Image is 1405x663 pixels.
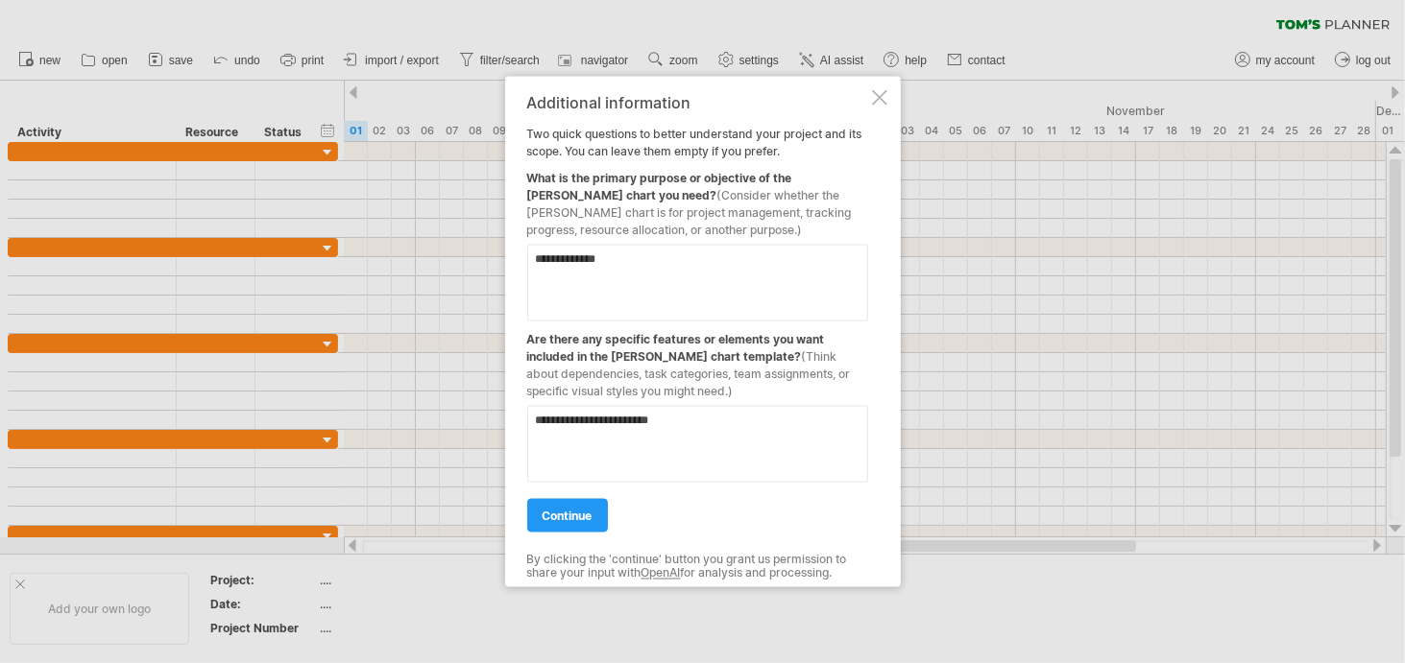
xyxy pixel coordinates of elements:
[527,498,608,532] a: continue
[527,553,868,580] div: By clicking the 'continue' button you grant us permission to share your input with for analysis a...
[642,566,681,580] a: OpenAI
[527,320,868,399] div: Are there any specific features or elements you want included in the [PERSON_NAME] chart template?
[543,508,593,522] span: continue
[527,93,868,570] div: Two quick questions to better understand your project and its scope. You can leave them empty if ...
[527,93,868,110] div: Additional information
[527,348,851,397] span: (Think about dependencies, task categories, team assignments, or specific visual styles you might...
[527,187,852,236] span: (Consider whether the [PERSON_NAME] chart is for project management, tracking progress, resource ...
[527,159,868,238] div: What is the primary purpose or objective of the [PERSON_NAME] chart you need?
